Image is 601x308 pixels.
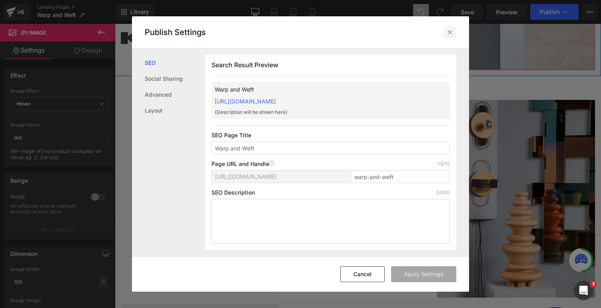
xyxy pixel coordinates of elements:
[18,246,152,262] p: Email to request the full catalogue.
[211,142,450,154] input: Enter your page title...
[18,169,152,231] p: Through a group curation of sculptural furniture, lighting and tapestries, by designers including...
[438,161,450,167] p: 13/70
[215,85,421,94] p: Warp and Weft
[215,173,276,180] span: [URL][DOMAIN_NAME]
[18,91,152,153] p: Launching at the fair is a series of limited-edition ‘woven’ mirrors designed and produced by [US...
[590,281,597,287] span: 3
[32,246,126,254] a: [EMAIL_ADDRESS][DOMAIN_NAME]
[215,109,421,116] p: {Description will be shown here}
[211,161,275,167] p: Page URL and Handle
[211,132,450,138] p: SEO Page Title
[145,55,205,71] a: SEO
[215,98,276,105] a: [URL][DOMAIN_NAME]
[145,27,206,37] p: Publish Settings
[145,87,205,103] a: Advanced
[211,189,255,196] p: SEO Description
[18,52,152,83] p: For Collectible [US_STATE] 2025, [PERSON_NAME] presents Warp & Weft, a curation of work by nine d...
[145,103,205,119] a: Layout
[340,266,385,282] button: Cancel
[351,170,450,183] input: Enter page title...
[574,281,593,300] iframe: Intercom live chat
[391,266,456,282] button: Apply Settings
[145,71,205,87] a: Social Sharing
[436,189,450,196] p: 0/320
[211,61,278,69] span: Search Result Preview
